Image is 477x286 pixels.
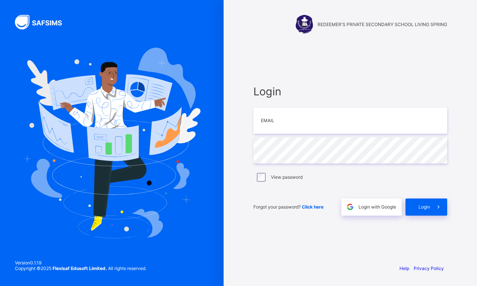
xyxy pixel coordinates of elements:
[253,204,323,210] span: Forgot your password?
[15,266,146,271] span: Copyright © 2025 All rights reserved.
[15,260,146,266] span: Version 0.1.19
[318,22,447,27] span: REDEEMER'S PRIVATE SECONDARY SCHOOL LIVING SPRING
[53,266,107,271] strong: Flexisaf Edusoft Limited.
[253,85,447,98] span: Login
[358,204,396,210] span: Login with Google
[15,15,71,29] img: SAFSIMS Logo
[23,48,200,238] img: Hero Image
[346,203,354,211] img: google.396cfc9801f0270233282035f929180a.svg
[271,174,303,180] label: View password
[418,204,430,210] span: Login
[414,266,444,271] a: Privacy Policy
[399,266,409,271] a: Help
[302,204,323,210] a: Click here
